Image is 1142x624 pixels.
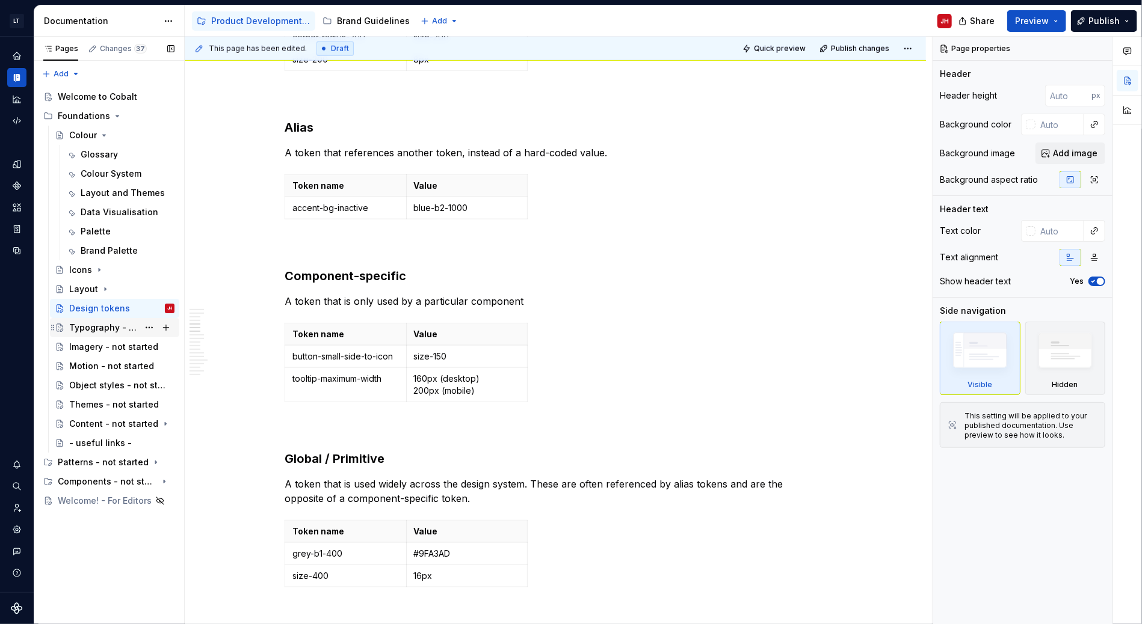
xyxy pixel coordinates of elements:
[940,251,998,263] div: Text alignment
[61,241,179,260] a: Brand Palette
[1070,277,1084,286] label: Yes
[61,164,179,183] a: Colour System
[1007,10,1066,32] button: Preview
[50,299,179,318] a: Design tokensJH
[69,360,154,372] div: Motion - not started
[54,69,69,79] span: Add
[192,11,315,31] a: Product Development Guidelines
[7,498,26,518] a: Invite team
[7,241,26,260] a: Data sources
[414,548,520,560] p: #9FA3AD
[318,11,415,31] a: Brand Guidelines
[209,44,307,54] span: This page has been edited.
[50,433,179,453] a: - useful links -
[192,9,415,33] div: Page tree
[7,154,26,174] a: Design tokens
[50,318,179,337] a: Typography - not started
[69,341,158,353] div: Imagery - not started
[61,183,179,203] a: Layout and Themes
[7,477,26,496] button: Search ⌘K
[940,147,1015,159] div: Background image
[10,14,24,28] div: LT
[7,198,26,217] a: Assets
[739,40,811,57] button: Quick preview
[69,129,97,141] div: Colour
[292,570,399,582] p: size-400
[61,145,179,164] a: Glossary
[1045,85,1091,106] input: Auto
[292,328,399,340] p: Token name
[81,206,158,218] div: Data Visualisation
[11,602,23,614] svg: Supernova Logo
[69,399,159,411] div: Themes - not started
[331,44,349,54] span: Draft
[81,245,138,257] div: Brand Palette
[7,219,26,239] a: Storybook stories
[69,283,98,295] div: Layout
[58,91,137,103] div: Welcome to Cobalt
[61,222,179,241] a: Palette
[940,16,949,26] div: JH
[58,476,157,488] div: Components - not started
[39,106,179,126] div: Foundations
[1071,10,1137,32] button: Publish
[816,40,895,57] button: Publish changes
[940,90,997,102] div: Header height
[417,13,462,29] button: Add
[285,450,826,467] h3: Global / Primitive
[1091,91,1100,100] p: px
[292,180,399,192] p: Token name
[2,8,31,34] button: LT
[7,111,26,130] div: Code automation
[81,225,111,237] div: Palette
[292,548,399,560] p: grey-b1-400
[7,520,26,539] a: Settings
[69,302,130,314] div: Design tokens
[50,376,179,395] a: Object styles - not started
[7,90,26,109] div: Analytics
[1088,15,1120,27] span: Publish
[50,280,179,299] a: Layout
[58,495,152,507] div: Welcome! - For Editors
[285,268,826,284] h3: Component-specific
[285,294,826,308] p: A token that is only used by a particular component
[414,328,520,340] p: Value
[167,302,172,314] div: JH
[50,260,179,280] a: Icons
[50,337,179,356] a: Imagery - not started
[1015,15,1049,27] span: Preview
[39,66,84,82] button: Add
[970,15,995,27] span: Share
[39,472,179,491] div: Components - not started
[940,322,1020,395] div: Visible
[940,174,1038,186] div: Background aspect ratio
[81,187,165,199] div: Layout and Themes
[952,10,1002,32] button: Share
[414,373,520,397] p: 160px (desktop) 200px (mobile)
[69,418,158,430] div: Content - not started
[414,570,520,582] p: 16px
[81,148,118,161] div: Glossary
[292,202,399,214] p: accent-bg-inactive
[285,477,826,506] p: A token that is used widely across the design system. These are often referenced by alias tokens ...
[7,542,26,561] button: Contact support
[50,395,179,414] a: Themes - not started
[39,87,179,106] a: Welcome to Cobalt
[1036,142,1105,164] button: Add image
[292,373,399,385] p: tooltip-maximum-width
[7,68,26,87] div: Documentation
[292,350,399,362] p: button-small-side-to-icon
[50,126,179,145] a: Colour
[940,225,981,237] div: Text color
[337,15,410,27] div: Brand Guidelines
[43,44,78,54] div: Pages
[39,453,179,472] div: Patterns - not started
[940,118,1011,130] div: Background color
[58,110,110,122] div: Foundations
[7,455,26,474] button: Notifications
[1036,114,1084,135] input: Auto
